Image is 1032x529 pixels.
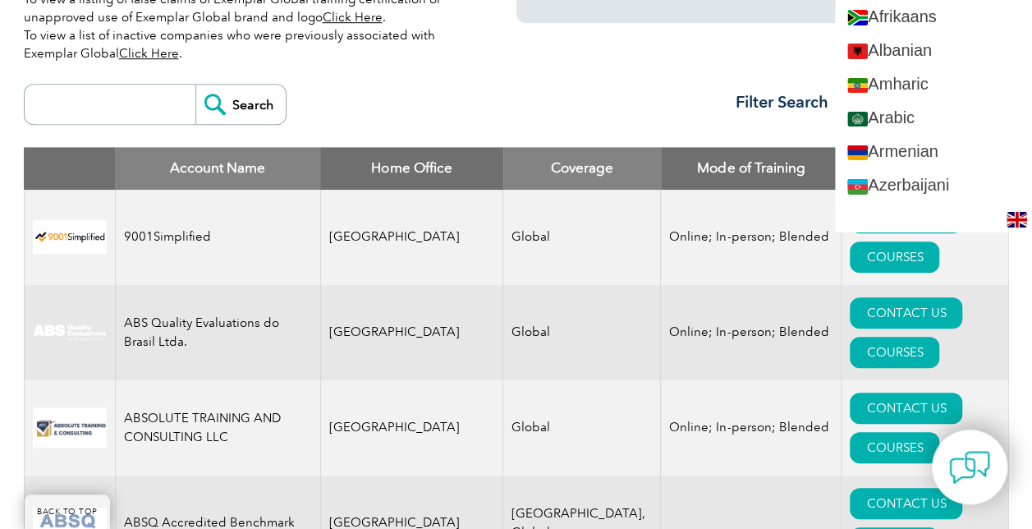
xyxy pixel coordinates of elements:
[320,380,503,476] td: [GEOGRAPHIC_DATA]
[835,34,1032,67] a: Albanian
[661,380,842,476] td: Online; In-person; Blended
[835,67,1032,101] a: Amharic
[661,190,842,285] td: Online; In-person; Blended
[320,190,503,285] td: [GEOGRAPHIC_DATA]
[661,147,842,190] th: Mode of Training: activate to sort column ascending
[33,220,107,254] img: 37c9c059-616f-eb11-a812-002248153038-logo.png
[503,147,661,190] th: Coverage: activate to sort column ascending
[320,285,503,380] td: [GEOGRAPHIC_DATA]
[323,10,383,25] a: Click Here
[320,147,503,190] th: Home Office: activate to sort column ascending
[949,447,990,488] img: contact-chat.png
[503,190,661,285] td: Global
[847,78,868,94] img: am
[835,168,1032,202] a: Azerbaijani
[661,285,842,380] td: Online; In-person; Blended
[726,92,828,113] h3: Filter Search
[850,432,939,463] a: COURSES
[503,380,661,476] td: Global
[115,190,320,285] td: 9001Simplified
[835,101,1032,135] a: Arabic
[115,380,320,476] td: ABSOLUTE TRAINING AND CONSULTING LLC
[33,407,107,448] img: 16e092f6-eadd-ed11-a7c6-00224814fd52-logo.png
[115,147,320,190] th: Account Name: activate to sort column descending
[835,135,1032,168] a: Armenian
[850,393,962,424] a: CONTACT US
[850,297,962,329] a: CONTACT US
[847,44,868,59] img: sq
[850,337,939,368] a: COURSES
[503,285,661,380] td: Global
[33,324,107,342] img: c92924ac-d9bc-ea11-a814-000d3a79823d-logo.jpg
[1007,212,1027,228] img: en
[119,46,179,61] a: Click Here
[847,10,868,25] img: af
[835,203,1032,237] a: Basque
[847,112,868,127] img: ar
[195,85,286,124] input: Search
[115,285,320,380] td: ABS Quality Evaluations do Brasil Ltda.
[850,488,962,519] a: CONTACT US
[25,494,110,529] a: BACK TO TOP
[850,241,939,273] a: COURSES
[847,179,868,195] img: az
[847,145,868,161] img: hy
